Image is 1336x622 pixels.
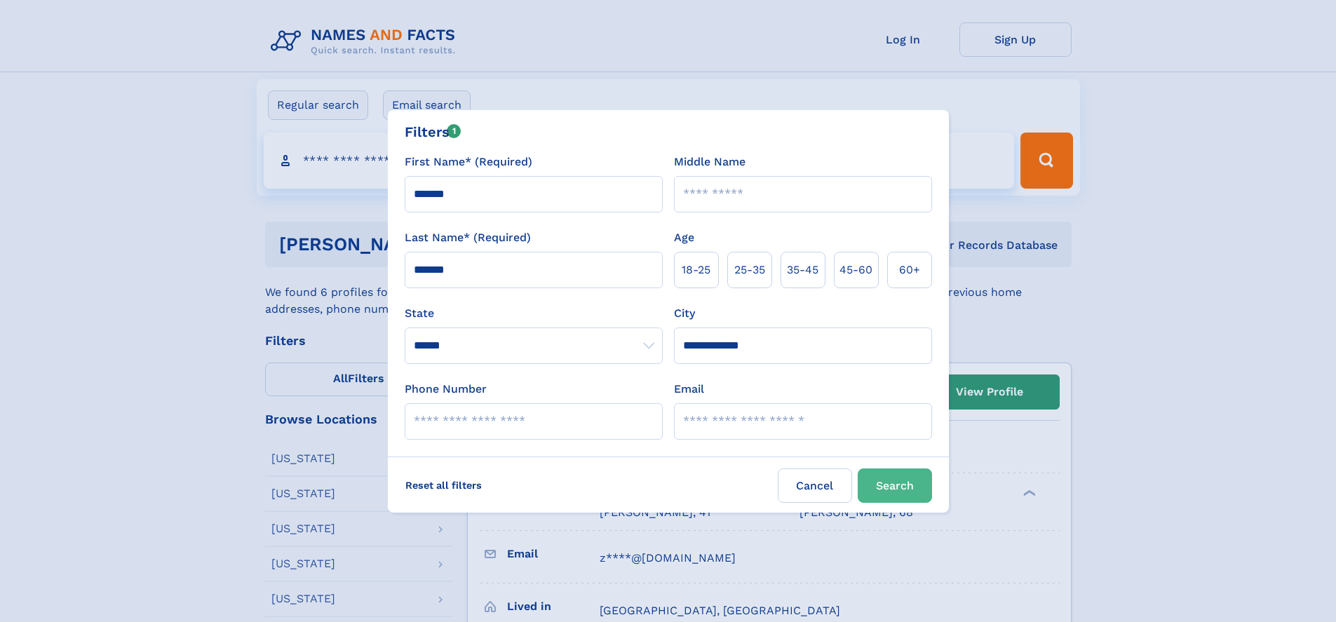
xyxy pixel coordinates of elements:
[778,468,852,503] label: Cancel
[899,262,920,278] span: 60+
[674,154,745,170] label: Middle Name
[674,305,695,322] label: City
[405,121,461,142] div: Filters
[858,468,932,503] button: Search
[674,229,694,246] label: Age
[405,381,487,398] label: Phone Number
[682,262,710,278] span: 18‑25
[839,262,872,278] span: 45‑60
[405,229,531,246] label: Last Name* (Required)
[787,262,818,278] span: 35‑45
[405,305,663,322] label: State
[405,154,532,170] label: First Name* (Required)
[674,381,704,398] label: Email
[734,262,765,278] span: 25‑35
[396,468,491,502] label: Reset all filters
